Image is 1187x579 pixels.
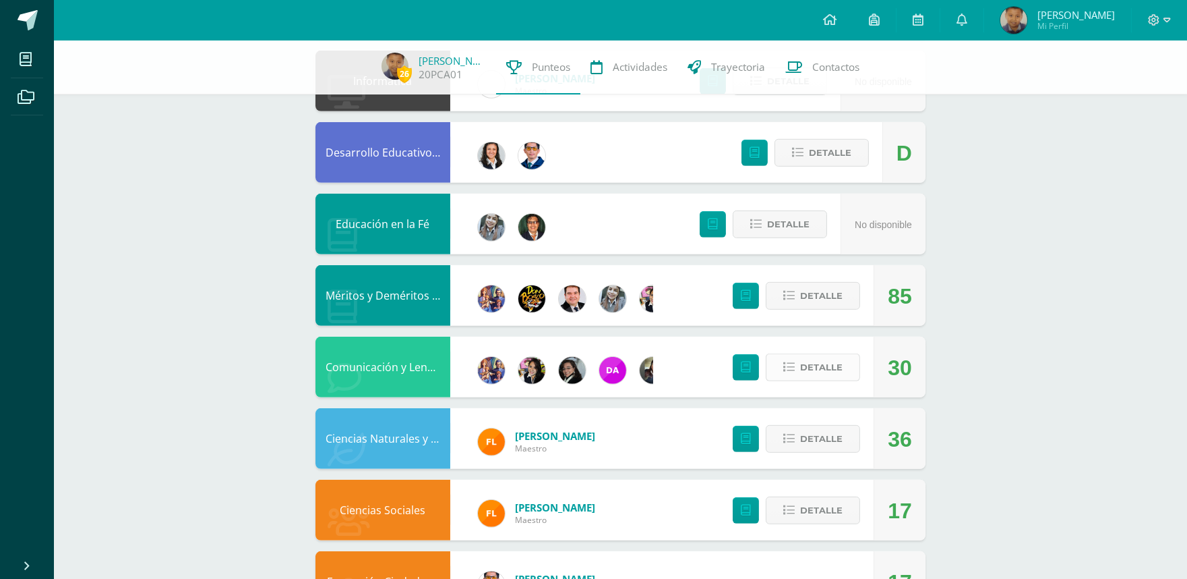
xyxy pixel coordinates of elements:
a: Punteos [496,40,580,94]
div: Desarrollo Educativo y Proyecto de Vida [315,122,450,183]
span: Punteos [532,60,570,74]
span: Trayectoria [711,60,765,74]
span: 26 [397,65,412,82]
img: 282f7266d1216b456af8b3d5ef4bcc50.png [640,285,667,312]
img: 20293396c123fa1d0be50d4fd90c658f.png [599,357,626,384]
img: 3f4c0a665c62760dc8d25f6423ebedea.png [478,357,505,384]
div: Ciencias Sociales [315,480,450,541]
span: [PERSON_NAME] [515,501,595,514]
span: Mi Perfil [1037,20,1115,32]
button: Detalle [766,497,860,524]
button: Detalle [766,425,860,453]
span: Detalle [767,212,810,237]
a: Contactos [775,40,870,94]
img: f727c7009b8e908c37d274233f9e6ae1.png [640,357,667,384]
img: 5943287c8a0bb4b083e490a1f4d89b7f.png [382,53,408,80]
div: 36 [888,409,912,470]
img: b15e54589cdbd448c33dd63f135c9987.png [478,142,505,169]
img: 941e3438b01450ad37795ac5485d303e.png [518,214,545,241]
a: 20PCA01 [419,67,462,82]
button: Detalle [774,139,869,167]
span: Detalle [800,426,843,451]
img: 7bd163c6daa573cac875167af135d202.png [559,357,586,384]
div: 30 [888,337,912,398]
button: Detalle [733,211,827,238]
div: Ciencias Naturales y Tecnología [315,408,450,469]
img: 57933e79c0f622885edf5cfea874362b.png [559,285,586,312]
span: Maestro [515,443,595,454]
div: Comunicación y Lenguaje L.3 (Inglés y Laboratorio) [315,337,450,397]
img: eda3c0d1caa5ac1a520cf0290d7c6ae4.png [518,285,545,312]
span: [PERSON_NAME] [515,429,595,443]
span: Detalle [800,498,843,523]
img: 3f4c0a665c62760dc8d25f6423ebedea.png [478,285,505,312]
span: No disponible [855,219,912,230]
span: Contactos [812,60,859,74]
span: Detalle [800,283,843,308]
div: D [896,123,912,184]
img: 00e92e5268842a5da8ad8efe5964f981.png [478,500,505,527]
span: [PERSON_NAME] [1037,8,1115,22]
div: Educación en la Fé [315,194,450,254]
img: cba4c69ace659ae4cf02a5761d9a2473.png [599,285,626,312]
img: cba4c69ace659ae4cf02a5761d9a2473.png [478,214,505,241]
a: [PERSON_NAME] [419,54,486,67]
button: Detalle [766,282,860,310]
a: Actividades [580,40,677,94]
span: Maestro [515,514,595,526]
button: Detalle [766,354,860,381]
img: 059ccfba660c78d33e1d6e9d5a6a4bb6.png [518,142,545,169]
img: 282f7266d1216b456af8b3d5ef4bcc50.png [518,357,545,384]
span: Detalle [800,355,843,380]
span: Actividades [613,60,667,74]
img: 00e92e5268842a5da8ad8efe5964f981.png [478,429,505,456]
div: 85 [888,266,912,327]
span: Detalle [809,140,851,165]
div: 17 [888,480,912,541]
a: Trayectoria [677,40,775,94]
img: 5943287c8a0bb4b083e490a1f4d89b7f.png [1000,7,1027,34]
div: Méritos y Deméritos 6to. Primaria ¨A¨ [315,265,450,326]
